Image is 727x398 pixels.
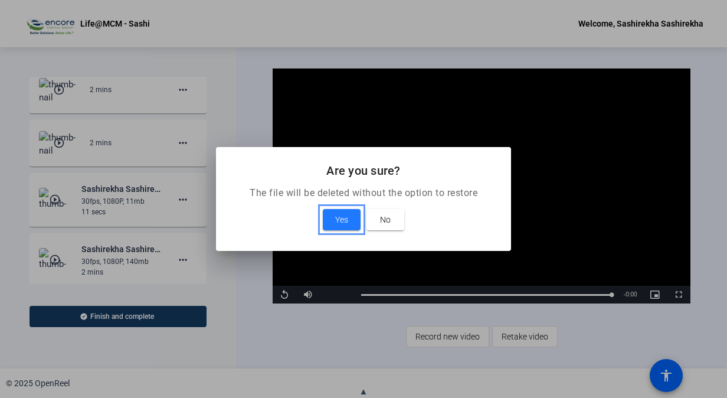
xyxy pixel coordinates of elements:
[323,209,361,230] button: Yes
[380,213,391,227] span: No
[335,213,348,227] span: Yes
[359,386,368,397] span: ▲
[230,186,497,200] p: The file will be deleted without the option to restore
[366,209,404,230] button: No
[230,161,497,180] h2: Are you sure?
